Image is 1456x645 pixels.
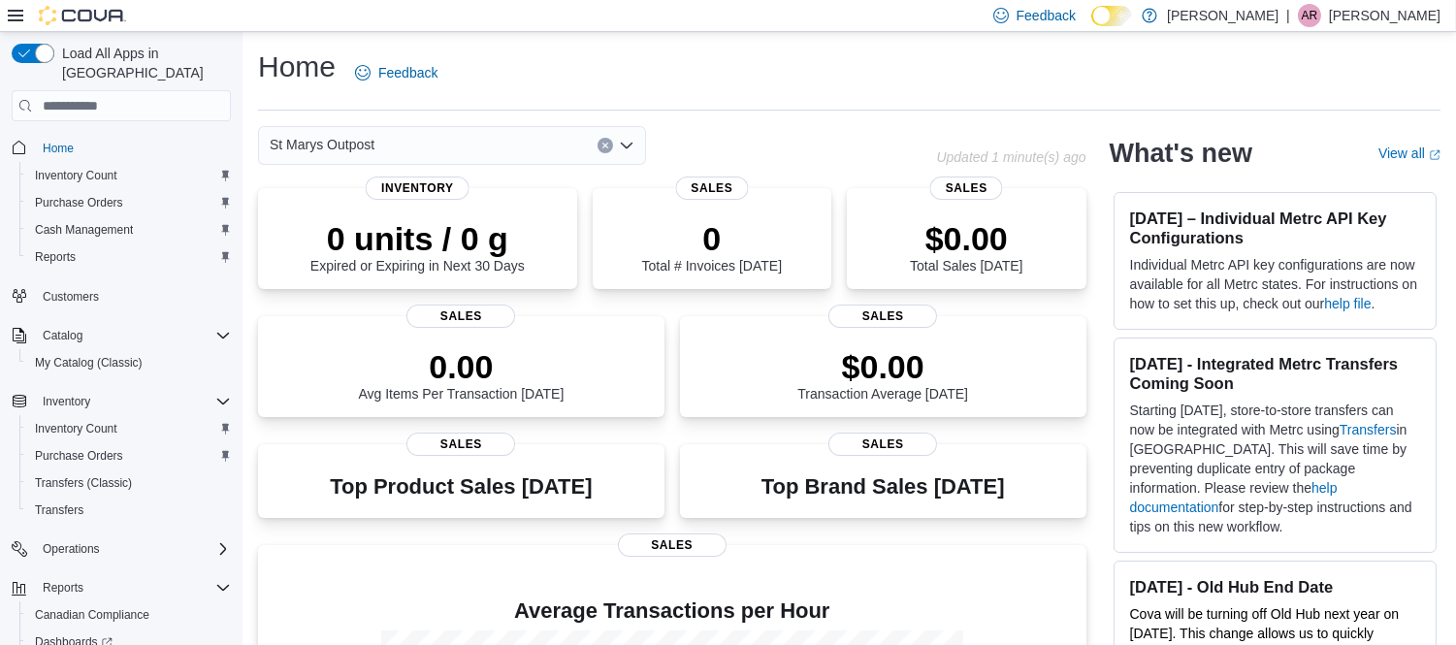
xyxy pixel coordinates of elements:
span: Sales [406,305,515,328]
h3: Top Brand Sales [DATE] [761,475,1005,499]
span: Inventory [43,394,90,409]
span: Transfers [35,502,83,518]
a: help file [1324,296,1371,311]
button: Operations [4,535,239,563]
h3: [DATE] – Individual Metrc API Key Configurations [1130,209,1420,247]
span: Inventory Count [35,168,117,183]
button: Reports [19,243,239,271]
button: Inventory [35,390,98,413]
button: My Catalog (Classic) [19,349,239,376]
a: Customers [35,285,107,308]
div: Total Sales [DATE] [910,219,1022,274]
span: Sales [930,177,1003,200]
span: Feedback [378,63,437,82]
span: Transfers (Classic) [35,475,132,491]
span: AR [1302,4,1318,27]
span: Transfers [27,499,231,522]
div: Avg Items Per Transaction [DATE] [358,347,564,402]
a: Inventory Count [27,417,125,440]
span: Sales [828,305,937,328]
a: Feedback [347,53,445,92]
span: Sales [406,433,515,456]
h4: Average Transactions per Hour [274,599,1071,623]
p: [PERSON_NAME] [1329,4,1440,27]
span: Inventory [366,177,469,200]
span: Cash Management [27,218,231,242]
button: Open list of options [619,138,634,153]
a: Transfers (Classic) [27,471,140,495]
span: Operations [43,541,100,557]
span: Customers [35,284,231,308]
p: Individual Metrc API key configurations are now available for all Metrc states. For instructions ... [1130,255,1420,313]
button: Clear input [598,138,613,153]
span: My Catalog (Classic) [27,351,231,374]
a: Purchase Orders [27,191,131,214]
span: Inventory Count [27,417,231,440]
span: Reports [27,245,231,269]
div: Transaction Average [DATE] [797,347,968,402]
span: Home [43,141,74,156]
button: Cash Management [19,216,239,243]
a: Reports [27,245,83,269]
span: Inventory [35,390,231,413]
span: Sales [828,433,937,456]
a: Cash Management [27,218,141,242]
span: Load All Apps in [GEOGRAPHIC_DATA] [54,44,231,82]
a: Canadian Compliance [27,603,157,627]
a: Inventory Count [27,164,125,187]
div: Total # Invoices [DATE] [642,219,782,274]
input: Dark Mode [1091,6,1132,26]
p: | [1286,4,1290,27]
span: Customers [43,289,99,305]
a: Transfers [1340,422,1397,437]
button: Operations [35,537,108,561]
span: Purchase Orders [35,195,123,210]
span: Home [35,135,231,159]
span: Inventory Count [27,164,231,187]
button: Transfers [19,497,239,524]
h1: Home [258,48,336,86]
button: Inventory Count [19,415,239,442]
p: 0.00 [358,347,564,386]
span: Canadian Compliance [27,603,231,627]
img: Cova [39,6,126,25]
a: help documentation [1130,480,1338,515]
button: Customers [4,282,239,310]
div: Expired or Expiring in Next 30 Days [310,219,525,274]
button: Catalog [35,324,90,347]
p: $0.00 [910,219,1022,258]
p: Updated 1 minute(s) ago [936,149,1085,165]
a: My Catalog (Classic) [27,351,150,374]
h3: [DATE] - Old Hub End Date [1130,577,1420,597]
button: Catalog [4,322,239,349]
a: View allExternal link [1378,145,1440,161]
span: Reports [35,249,76,265]
span: Operations [35,537,231,561]
p: [PERSON_NAME] [1167,4,1278,27]
button: Inventory Count [19,162,239,189]
a: Transfers [27,499,91,522]
button: Inventory [4,388,239,415]
span: Feedback [1017,6,1076,25]
p: Starting [DATE], store-to-store transfers can now be integrated with Metrc using in [GEOGRAPHIC_D... [1130,401,1420,536]
button: Purchase Orders [19,189,239,216]
p: 0 [642,219,782,258]
button: Home [4,133,239,161]
span: Purchase Orders [35,448,123,464]
span: Dark Mode [1091,26,1092,27]
p: 0 units / 0 g [310,219,525,258]
button: Purchase Orders [19,442,239,469]
span: Transfers (Classic) [27,471,231,495]
h2: What's new [1110,138,1252,169]
div: Ammar Rangwala [1298,4,1321,27]
button: Transfers (Classic) [19,469,239,497]
a: Purchase Orders [27,444,131,468]
button: Reports [4,574,239,601]
span: Sales [675,177,748,200]
span: Catalog [35,324,231,347]
span: Reports [43,580,83,596]
span: Purchase Orders [27,191,231,214]
span: Inventory Count [35,421,117,436]
span: Reports [35,576,231,599]
p: $0.00 [797,347,968,386]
